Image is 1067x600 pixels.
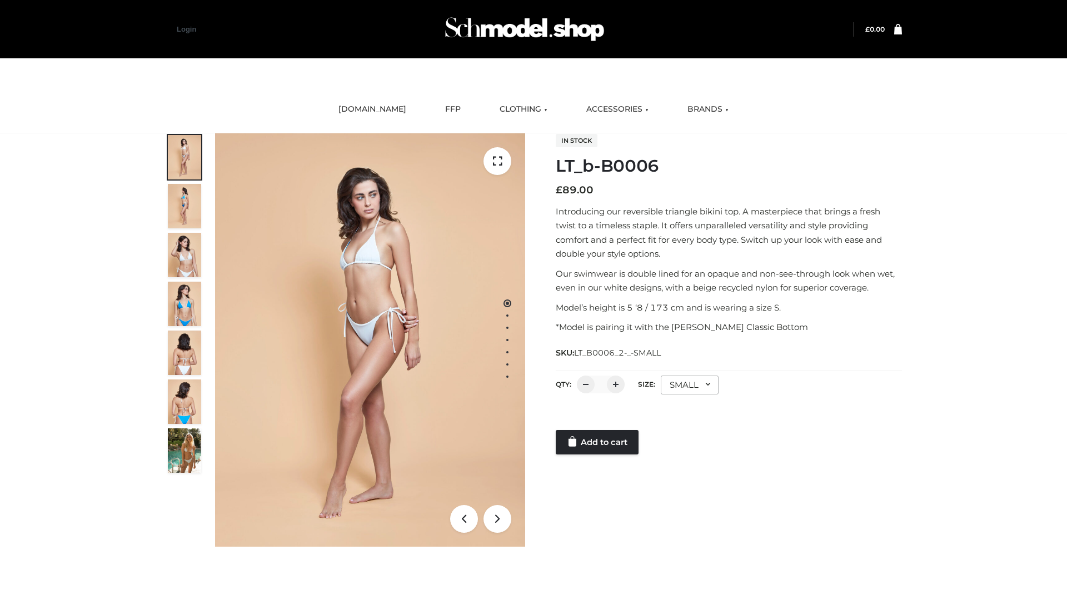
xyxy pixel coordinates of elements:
[491,97,556,122] a: CLOTHING
[177,25,196,33] a: Login
[556,184,562,196] span: £
[638,380,655,388] label: Size:
[168,331,201,375] img: ArielClassicBikiniTop_CloudNine_AzureSky_OW114ECO_7-scaled.jpg
[556,320,902,334] p: *Model is pairing it with the [PERSON_NAME] Classic Bottom
[556,134,597,147] span: In stock
[556,204,902,261] p: Introducing our reversible triangle bikini top. A masterpiece that brings a fresh twist to a time...
[661,376,719,394] div: SMALL
[556,184,594,196] bdi: 89.00
[865,25,885,33] bdi: 0.00
[556,267,902,295] p: Our swimwear is double lined for an opaque and non-see-through look when wet, even in our white d...
[441,7,608,51] img: Schmodel Admin 964
[679,97,737,122] a: BRANDS
[168,282,201,326] img: ArielClassicBikiniTop_CloudNine_AzureSky_OW114ECO_4-scaled.jpg
[168,428,201,473] img: Arieltop_CloudNine_AzureSky2.jpg
[556,346,662,359] span: SKU:
[168,233,201,277] img: ArielClassicBikiniTop_CloudNine_AzureSky_OW114ECO_3-scaled.jpg
[556,156,902,176] h1: LT_b-B0006
[168,135,201,179] img: ArielClassicBikiniTop_CloudNine_AzureSky_OW114ECO_1-scaled.jpg
[578,97,657,122] a: ACCESSORIES
[168,379,201,424] img: ArielClassicBikiniTop_CloudNine_AzureSky_OW114ECO_8-scaled.jpg
[168,184,201,228] img: ArielClassicBikiniTop_CloudNine_AzureSky_OW114ECO_2-scaled.jpg
[574,348,661,358] span: LT_B0006_2-_-SMALL
[330,97,415,122] a: [DOMAIN_NAME]
[865,25,885,33] a: £0.00
[437,97,469,122] a: FFP
[556,301,902,315] p: Model’s height is 5 ‘8 / 173 cm and is wearing a size S.
[215,133,525,547] img: ArielClassicBikiniTop_CloudNine_AzureSky_OW114ECO_1
[865,25,870,33] span: £
[556,430,639,454] a: Add to cart
[556,380,571,388] label: QTY:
